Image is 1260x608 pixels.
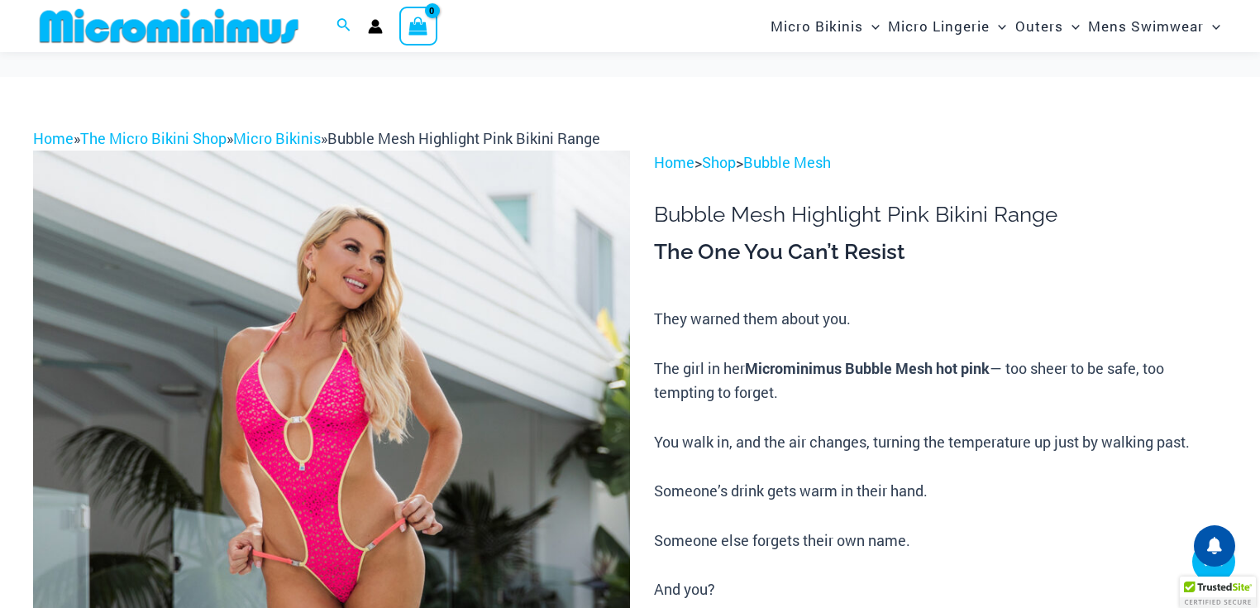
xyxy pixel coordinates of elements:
[1204,5,1220,47] span: Menu Toggle
[990,5,1006,47] span: Menu Toggle
[766,5,884,47] a: Micro BikinisMenu ToggleMenu Toggle
[33,128,74,148] a: Home
[1015,5,1063,47] span: Outers
[368,19,383,34] a: Account icon link
[80,128,227,148] a: The Micro Bikini Shop
[884,5,1010,47] a: Micro LingerieMenu ToggleMenu Toggle
[771,5,863,47] span: Micro Bikinis
[654,152,694,172] a: Home
[702,152,736,172] a: Shop
[33,128,600,148] span: » » »
[863,5,880,47] span: Menu Toggle
[1063,5,1080,47] span: Menu Toggle
[1180,577,1256,608] div: TrustedSite Certified
[654,202,1227,227] h1: Bubble Mesh Highlight Pink Bikini Range
[233,128,321,148] a: Micro Bikinis
[33,7,305,45] img: MM SHOP LOGO FLAT
[1011,5,1084,47] a: OutersMenu ToggleMenu Toggle
[327,128,600,148] span: Bubble Mesh Highlight Pink Bikini Range
[1084,5,1224,47] a: Mens SwimwearMenu ToggleMenu Toggle
[745,358,990,378] b: Microminimus Bubble Mesh hot pink
[764,2,1227,50] nav: Site Navigation
[654,238,1227,266] h3: The One You Can’t Resist
[336,16,351,37] a: Search icon link
[1088,5,1204,47] span: Mens Swimwear
[399,7,437,45] a: View Shopping Cart, empty
[888,5,990,47] span: Micro Lingerie
[743,152,831,172] a: Bubble Mesh
[654,151,1227,175] p: > >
